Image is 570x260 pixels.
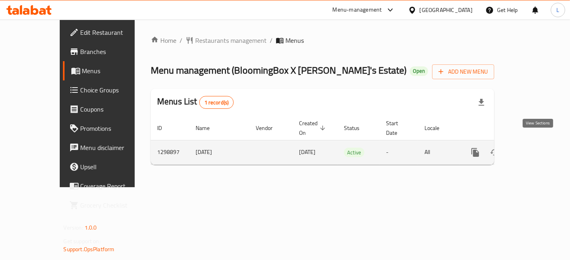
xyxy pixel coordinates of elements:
[63,138,155,157] a: Menu disclaimer
[386,118,408,138] span: Start Date
[63,23,155,42] a: Edit Restaurant
[333,5,382,15] div: Menu-management
[344,148,364,157] span: Active
[410,66,428,76] div: Open
[432,64,494,79] button: Add New Menu
[157,96,234,109] h2: Menus List
[485,143,504,162] button: Change Status
[299,147,315,157] span: [DATE]
[64,222,83,233] span: Version:
[299,118,328,138] span: Created On
[157,123,172,133] span: ID
[189,140,249,164] td: [DATE]
[466,143,485,162] button: more
[63,61,155,80] a: Menus
[472,93,491,112] div: Export file
[85,222,97,233] span: 1.0.0
[380,140,418,164] td: -
[270,36,273,45] li: /
[81,28,148,37] span: Edit Restaurant
[151,116,549,165] table: enhanced table
[81,104,148,114] span: Coupons
[82,66,148,76] span: Menus
[81,124,148,133] span: Promotions
[344,123,370,133] span: Status
[81,162,148,172] span: Upsell
[556,6,559,14] span: L
[256,123,283,133] span: Vendor
[63,100,155,119] a: Coupons
[63,157,155,176] a: Upsell
[439,67,488,77] span: Add New Menu
[195,36,267,45] span: Restaurants management
[64,236,101,246] span: Get support on:
[418,140,459,164] td: All
[63,119,155,138] a: Promotions
[151,36,176,45] a: Home
[81,47,148,56] span: Branches
[81,200,148,210] span: Grocery Checklist
[81,85,148,95] span: Choice Groups
[81,181,148,191] span: Coverage Report
[200,99,234,106] span: 1 record(s)
[151,61,406,79] span: Menu management ( BloomingBox X [PERSON_NAME]'s Estate )
[81,143,148,152] span: Menu disclaimer
[424,123,450,133] span: Locale
[186,36,267,45] a: Restaurants management
[63,42,155,61] a: Branches
[199,96,234,109] div: Total records count
[196,123,220,133] span: Name
[180,36,182,45] li: /
[459,116,549,140] th: Actions
[63,176,155,196] a: Coverage Report
[64,244,115,254] a: Support.OpsPlatform
[63,196,155,215] a: Grocery Checklist
[420,6,473,14] div: [GEOGRAPHIC_DATA]
[151,140,189,164] td: 1298897
[410,68,428,74] span: Open
[285,36,304,45] span: Menus
[63,80,155,100] a: Choice Groups
[151,36,494,45] nav: breadcrumb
